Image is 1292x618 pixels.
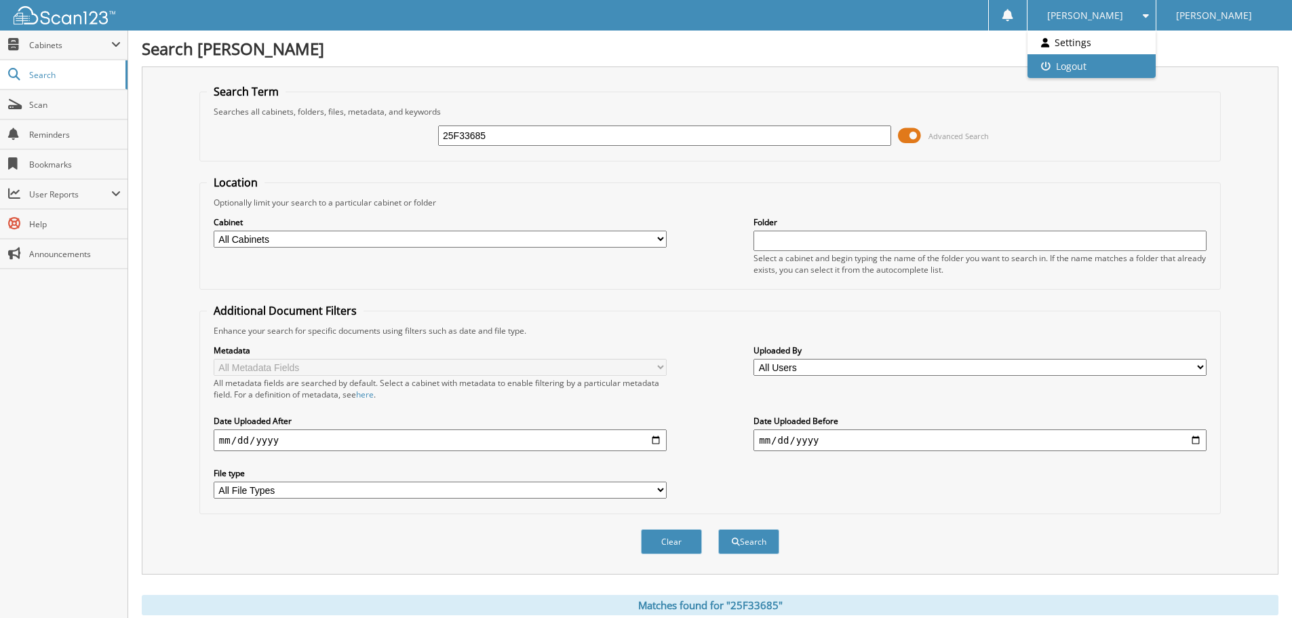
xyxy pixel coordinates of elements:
[753,216,1207,228] label: Folder
[641,529,702,554] button: Clear
[207,197,1213,208] div: Optionally limit your search to a particular cabinet or folder
[1176,12,1252,20] span: [PERSON_NAME]
[29,248,121,260] span: Announcements
[214,467,667,479] label: File type
[29,189,111,200] span: User Reports
[207,303,364,318] legend: Additional Document Filters
[1224,553,1292,618] iframe: Chat Widget
[207,175,265,190] legend: Location
[14,6,115,24] img: scan123-logo-white.svg
[753,429,1207,451] input: end
[718,529,779,554] button: Search
[142,37,1278,60] h1: Search [PERSON_NAME]
[207,84,286,99] legend: Search Term
[29,218,121,230] span: Help
[207,106,1213,117] div: Searches all cabinets, folders, files, metadata, and keywords
[29,159,121,170] span: Bookmarks
[142,595,1278,615] div: Matches found for "25F33685"
[356,389,374,400] a: here
[214,216,667,228] label: Cabinet
[753,345,1207,356] label: Uploaded By
[1027,54,1156,78] a: Logout
[29,39,111,51] span: Cabinets
[214,415,667,427] label: Date Uploaded After
[1047,12,1123,20] span: [PERSON_NAME]
[753,252,1207,275] div: Select a cabinet and begin typing the name of the folder you want to search in. If the name match...
[214,429,667,451] input: start
[214,345,667,356] label: Metadata
[207,325,1213,336] div: Enhance your search for specific documents using filters such as date and file type.
[928,131,989,141] span: Advanced Search
[29,99,121,111] span: Scan
[29,129,121,140] span: Reminders
[29,69,119,81] span: Search
[1027,31,1156,54] a: Settings
[753,415,1207,427] label: Date Uploaded Before
[214,377,667,400] div: All metadata fields are searched by default. Select a cabinet with metadata to enable filtering b...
